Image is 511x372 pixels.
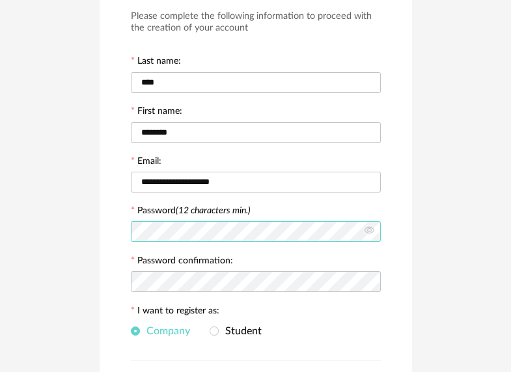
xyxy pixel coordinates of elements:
span: Student [219,326,262,336]
h3: Please complete the following information to proceed with the creation of your account [131,10,381,34]
label: I want to register as: [131,306,219,318]
span: Company [140,326,190,336]
i: (12 characters min.) [176,206,251,215]
label: Password confirmation: [131,256,233,268]
label: First name: [131,107,182,118]
label: Email: [131,157,161,168]
label: Password [137,206,251,215]
label: Last name: [131,57,181,68]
